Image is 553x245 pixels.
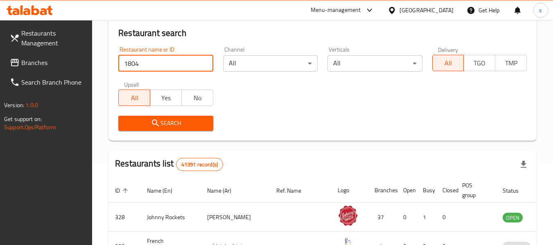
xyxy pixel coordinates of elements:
[115,186,131,196] span: ID
[331,178,368,203] th: Logo
[176,158,223,171] div: Total records count
[503,186,529,196] span: Status
[432,55,464,71] button: All
[147,186,183,196] span: Name (En)
[181,90,213,106] button: No
[21,28,86,48] span: Restaurants Management
[436,57,461,69] span: All
[463,55,495,71] button: TGO
[368,203,397,232] td: 37
[122,92,147,104] span: All
[223,55,318,72] div: All
[3,53,93,72] a: Branches
[140,203,201,232] td: Johnny Rockets
[495,55,527,71] button: TMP
[539,6,542,15] span: s
[438,47,458,52] label: Delivery
[118,27,527,39] h2: Restaurant search
[115,157,223,171] h2: Restaurants list
[4,122,56,133] a: Support.OpsPlatform
[25,100,38,110] span: 1.0.0
[514,155,533,174] div: Export file
[338,205,358,226] img: Johnny Rockets
[499,57,524,69] span: TMP
[153,92,178,104] span: Yes
[462,180,486,200] span: POS group
[118,116,213,131] button: Search
[400,6,454,15] div: [GEOGRAPHIC_DATA]
[185,92,210,104] span: No
[397,178,416,203] th: Open
[436,203,456,232] td: 0
[201,203,270,232] td: [PERSON_NAME]
[21,77,86,87] span: Search Branch Phone
[176,161,223,169] span: 41391 record(s)
[108,203,140,232] td: 328
[276,186,312,196] span: Ref. Name
[124,81,139,87] label: Upsell
[150,90,182,106] button: Yes
[397,203,416,232] td: 0
[207,186,242,196] span: Name (Ar)
[416,178,436,203] th: Busy
[327,55,422,72] div: All
[3,72,93,92] a: Search Branch Phone
[118,55,213,72] input: Search for restaurant name or ID..
[4,114,42,124] span: Get support on:
[467,57,492,69] span: TGO
[436,178,456,203] th: Closed
[4,100,24,110] span: Version:
[125,118,206,128] span: Search
[21,58,86,67] span: Branches
[368,178,397,203] th: Branches
[118,90,150,106] button: All
[503,213,523,223] span: OPEN
[311,5,361,15] div: Menu-management
[3,23,93,53] a: Restaurants Management
[416,203,436,232] td: 1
